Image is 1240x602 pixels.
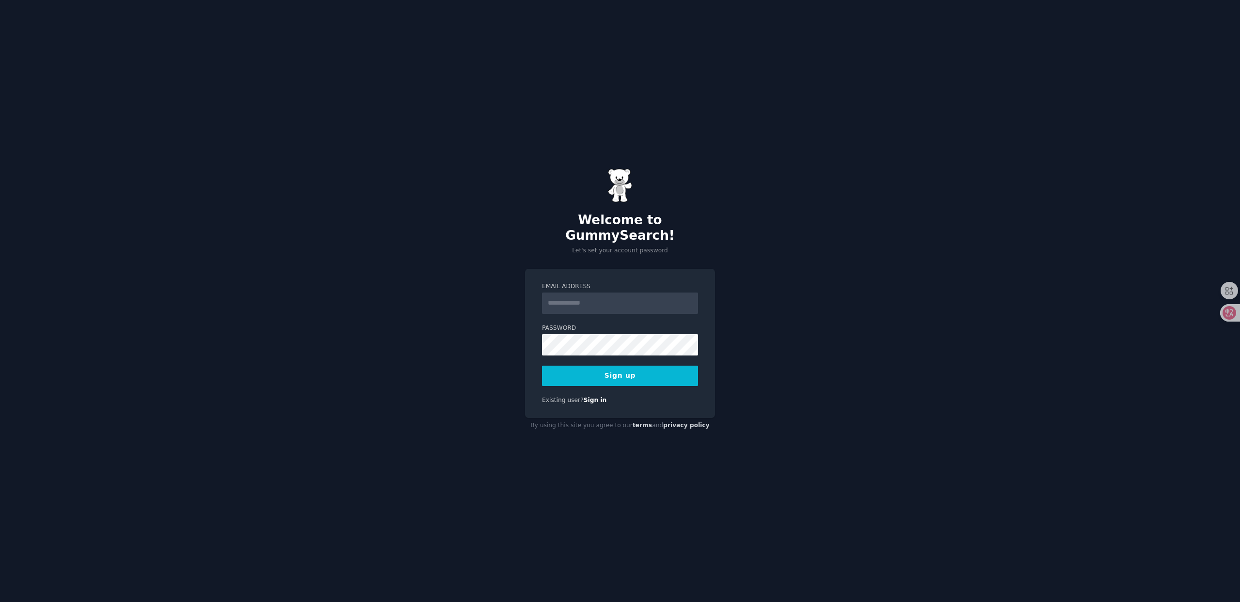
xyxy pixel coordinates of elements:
[542,397,584,403] span: Existing user?
[584,397,607,403] a: Sign in
[542,282,698,291] label: Email Address
[633,422,652,429] a: terms
[525,213,715,243] h2: Welcome to GummySearch!
[525,418,715,433] div: By using this site you agree to our and
[542,324,698,333] label: Password
[525,247,715,255] p: Let's set your account password
[608,169,632,202] img: Gummy Bear
[663,422,710,429] a: privacy policy
[542,366,698,386] button: Sign up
